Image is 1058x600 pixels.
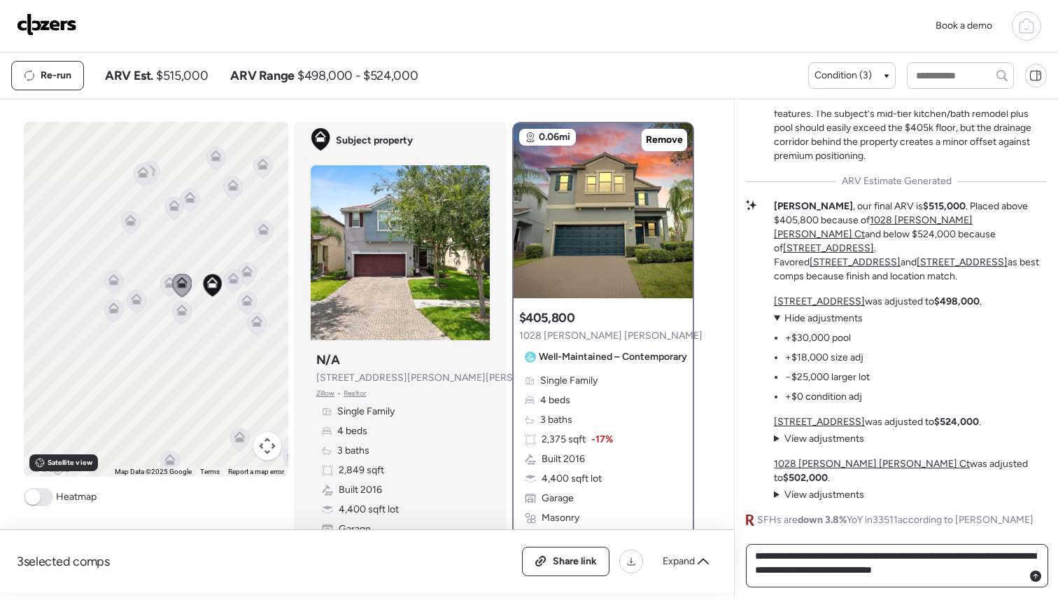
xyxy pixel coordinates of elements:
span: -17% [591,433,613,447]
strong: [PERSON_NAME] [774,200,853,212]
p: was adjusted to . [774,295,982,309]
a: [STREET_ADDRESS] [810,256,901,268]
span: Map Data ©2025 Google [115,468,192,475]
span: SFHs are YoY in 33511 according to [PERSON_NAME] [757,513,1034,527]
span: 2,375 sqft [542,433,586,447]
span: 3 baths [337,444,369,458]
span: Hide adjustments [784,312,863,324]
span: Subject property [336,134,413,148]
span: Satellite view [48,457,92,468]
span: Single Family [540,374,598,388]
span: 4,400 sqft lot [339,503,399,517]
strong: $502,000 [783,472,828,484]
span: 3 selected comps [17,553,110,570]
span: 4 beds [540,393,570,407]
img: Logo [17,13,77,36]
span: Single Family [337,405,395,419]
span: 1028 [PERSON_NAME] [PERSON_NAME] Ct [519,329,715,343]
span: Heatmap [56,490,97,504]
span: 2,849 sqft [339,463,384,477]
span: Masonry [542,511,579,525]
span: 4,400 sqft lot [542,472,602,486]
span: Book a demo [936,20,992,32]
strong: $524,000 [934,416,979,428]
p: was adjusted to . [774,415,981,429]
p: was adjusted to . [774,457,1047,485]
span: Zillow [316,388,335,399]
summary: View adjustments [774,432,864,446]
summary: Hide adjustments [774,312,870,326]
span: ARV Estimate Generated [842,174,952,188]
summary: View adjustments [774,488,864,502]
span: Share link [553,554,597,568]
span: Realtor [344,388,366,399]
a: [STREET_ADDRESS] [783,242,874,254]
li: +$18,000 size adj [785,351,863,365]
span: View adjustments [784,489,864,501]
span: ARV Range [230,67,295,84]
span: $498,000 - $524,000 [297,67,418,84]
span: Garage [542,491,574,505]
span: View adjustments [784,433,864,445]
span: $515,000 [156,67,208,84]
a: 1028 [PERSON_NAME] [PERSON_NAME] Ct [774,458,970,470]
span: Remove [646,133,683,147]
span: Built 2016 [542,452,585,466]
a: Terms (opens in new tab) [200,468,220,475]
h3: $405,800 [519,309,575,326]
a: [STREET_ADDRESS] [774,416,865,428]
h3: N/A [316,351,340,368]
span: Garage [339,522,371,536]
li: −$25,000 larger lot [785,370,870,384]
strong: $498,000 [934,295,980,307]
p: , our final ARV is . Placed above $405,800 because of and below $524,000 because of . Favored and... [774,200,1047,284]
span: 3 baths [540,413,572,427]
span: Expand [663,554,695,568]
p: What's interesting is the $524k sale commanded a premium for upgraded outdoor amenities, suggesti... [774,65,1047,163]
span: [STREET_ADDRESS][PERSON_NAME][PERSON_NAME] [316,371,564,385]
span: down 3.8% [798,514,847,526]
img: Google [27,459,73,477]
a: [STREET_ADDRESS] [917,256,1008,268]
li: +$0 condition adj [785,390,862,404]
span: 0.06mi [539,130,570,144]
span: 4 beds [337,424,367,438]
strong: $515,000 [923,200,966,212]
span: • [337,388,341,399]
span: Built 2016 [339,483,382,497]
a: Report a map error [228,468,284,475]
a: 1028 [PERSON_NAME] [PERSON_NAME] Ct [774,214,973,240]
span: Re-run [41,69,71,83]
a: Open this area in Google Maps (opens a new window) [27,459,73,477]
a: [STREET_ADDRESS] [774,295,865,307]
li: +$30,000 pool [785,331,851,345]
span: Condition (3) [814,69,872,83]
span: ARV Est. [105,67,153,84]
span: Well-Maintained – Contemporary [539,350,687,364]
button: Map camera controls [253,432,281,460]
